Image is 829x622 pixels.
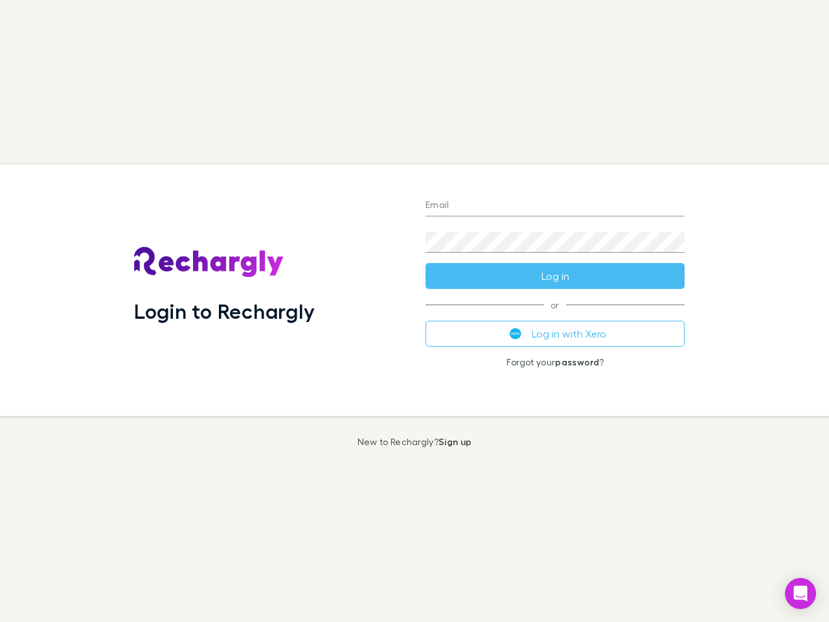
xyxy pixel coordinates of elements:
h1: Login to Rechargly [134,299,315,323]
p: New to Rechargly? [358,437,472,447]
a: Sign up [438,436,471,447]
img: Xero's logo [510,328,521,340]
a: password [555,356,599,367]
p: Forgot your ? [426,357,685,367]
img: Rechargly's Logo [134,247,284,278]
div: Open Intercom Messenger [785,578,816,609]
button: Log in [426,263,685,289]
span: or [426,305,685,305]
button: Log in with Xero [426,321,685,347]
